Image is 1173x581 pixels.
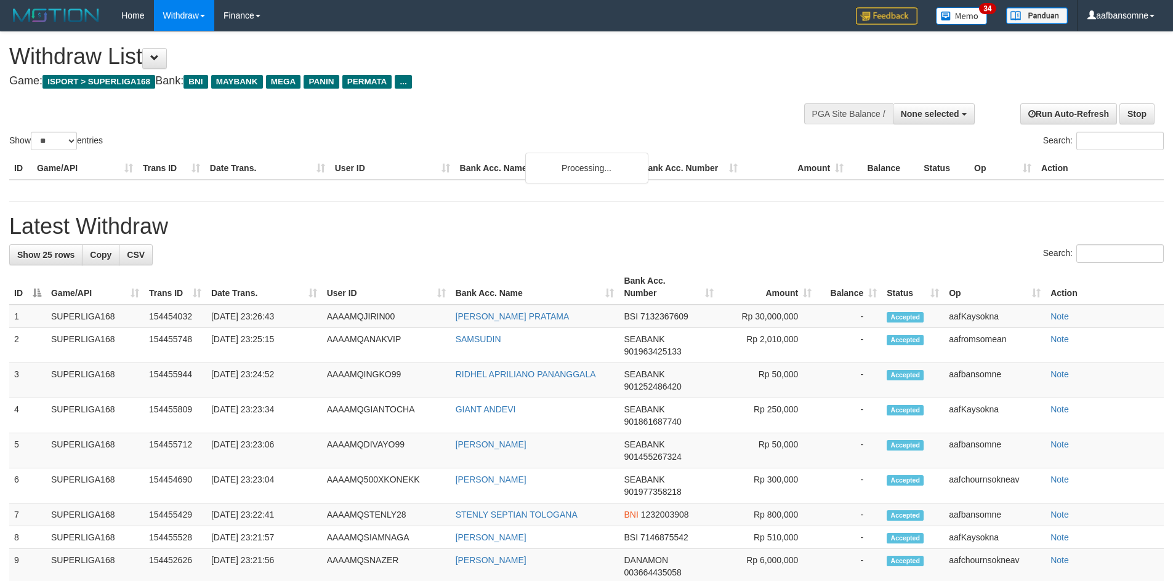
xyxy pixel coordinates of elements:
th: Amount: activate to sort column ascending [719,270,816,305]
td: - [816,468,882,503]
span: None selected [901,109,959,119]
td: 154455429 [144,503,206,526]
td: AAAAMQDIVAYO99 [322,433,451,468]
span: Accepted [887,370,924,380]
span: MAYBANK [211,75,263,89]
td: 7 [9,503,46,526]
a: Copy [82,244,119,265]
th: Action [1036,157,1164,180]
td: SUPERLIGA168 [46,468,144,503]
img: Button%20Memo.svg [936,7,988,25]
td: Rp 30,000,000 [719,305,816,328]
td: aafbansomne [944,503,1046,526]
span: Copy 901963425133 to clipboard [624,347,681,356]
td: AAAAMQSTENLY28 [322,503,451,526]
td: [DATE] 23:25:15 [206,328,322,363]
td: aafKaysokna [944,526,1046,549]
span: Copy [90,250,111,260]
a: Run Auto-Refresh [1020,103,1117,124]
input: Search: [1076,132,1164,150]
td: 154455809 [144,398,206,433]
th: Balance: activate to sort column ascending [816,270,882,305]
label: Show entries [9,132,103,150]
th: Date Trans.: activate to sort column ascending [206,270,322,305]
span: Accepted [887,405,924,415]
span: ... [395,75,411,89]
span: CSV [127,250,145,260]
th: Op [969,157,1036,180]
span: Accepted [887,533,924,543]
td: SUPERLIGA168 [46,305,144,328]
span: Copy 901252486420 to clipboard [624,382,681,391]
span: ISPORT > SUPERLIGA168 [42,75,155,89]
span: PERMATA [342,75,392,89]
div: Processing... [525,153,648,183]
td: [DATE] 23:24:52 [206,363,322,398]
span: Accepted [887,475,924,486]
td: SUPERLIGA168 [46,503,144,526]
td: - [816,433,882,468]
td: aafromsomean [944,328,1046,363]
span: Copy 003664435058 to clipboard [624,567,681,577]
td: aafbansomne [944,433,1046,468]
a: Note [1050,311,1069,321]
span: SEABANK [624,404,664,414]
td: AAAAMQANAKVIP [322,328,451,363]
td: [DATE] 23:26:43 [206,305,322,328]
a: Note [1050,510,1069,519]
th: Bank Acc. Name [455,157,637,180]
span: Copy 1232003908 to clipboard [641,510,689,519]
a: [PERSON_NAME] [456,475,526,484]
td: Rp 800,000 [719,503,816,526]
span: SEABANK [624,369,664,379]
td: [DATE] 23:23:04 [206,468,322,503]
td: aafKaysokna [944,305,1046,328]
td: 154455528 [144,526,206,549]
select: Showentries [31,132,77,150]
td: - [816,305,882,328]
img: MOTION_logo.png [9,6,103,25]
th: Bank Acc. Name: activate to sort column ascending [451,270,619,305]
a: Show 25 rows [9,244,83,265]
span: Show 25 rows [17,250,75,260]
td: [DATE] 23:23:06 [206,433,322,468]
span: MEGA [266,75,301,89]
td: aafbansomne [944,363,1046,398]
a: CSV [119,244,153,265]
th: Game/API: activate to sort column ascending [46,270,144,305]
span: Copy 901977358218 to clipboard [624,487,681,497]
th: Trans ID [138,157,205,180]
a: GIANT ANDEVI [456,404,516,414]
th: Status: activate to sort column ascending [882,270,944,305]
span: Accepted [887,510,924,521]
a: [PERSON_NAME] [456,439,526,449]
a: Note [1050,475,1069,484]
a: STENLY SEPTIAN TOLOGANA [456,510,578,519]
td: - [816,363,882,398]
a: Note [1050,555,1069,565]
td: - [816,526,882,549]
td: [DATE] 23:21:57 [206,526,322,549]
td: 5 [9,433,46,468]
th: Game/API [32,157,138,180]
a: Stop [1119,103,1155,124]
span: BNI [624,510,638,519]
input: Search: [1076,244,1164,263]
img: panduan.png [1006,7,1068,24]
td: Rp 250,000 [719,398,816,433]
td: - [816,398,882,433]
span: Copy 901861687740 to clipboard [624,417,681,427]
td: Rp 50,000 [719,363,816,398]
a: [PERSON_NAME] PRATAMA [456,311,570,321]
th: Bank Acc. Number [637,157,743,180]
span: PANIN [304,75,339,89]
label: Search: [1043,132,1164,150]
td: 154455748 [144,328,206,363]
span: Accepted [887,335,924,345]
td: Rp 2,010,000 [719,328,816,363]
th: Op: activate to sort column ascending [944,270,1046,305]
span: Accepted [887,556,924,566]
span: 34 [979,3,996,14]
td: 154455712 [144,433,206,468]
th: Trans ID: activate to sort column ascending [144,270,206,305]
